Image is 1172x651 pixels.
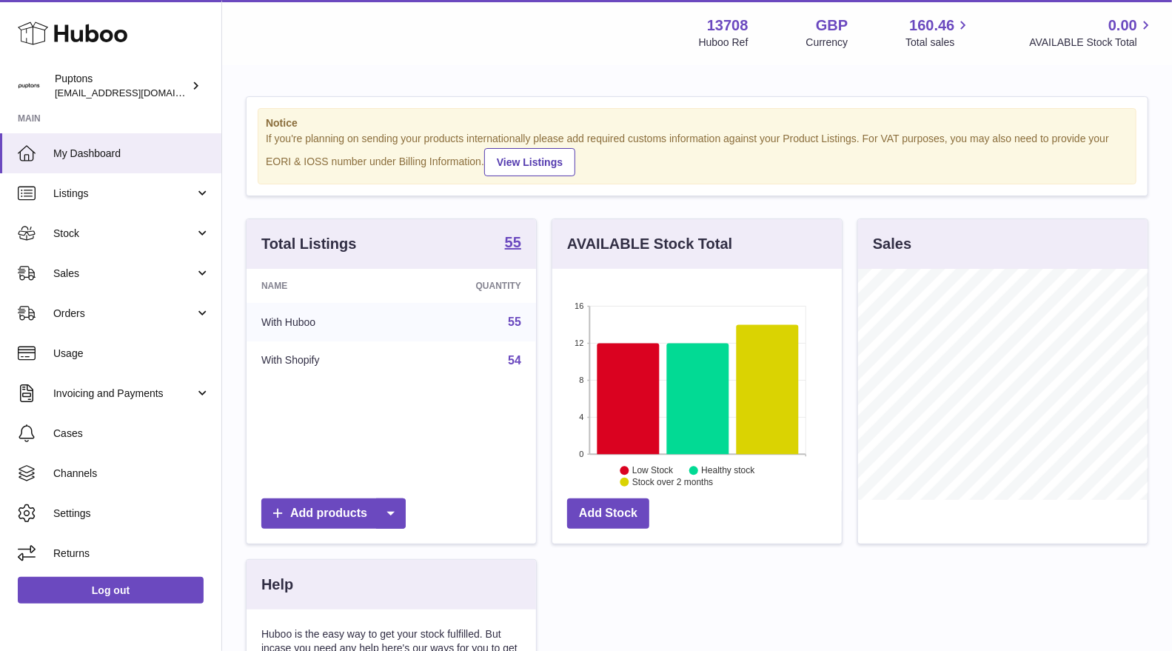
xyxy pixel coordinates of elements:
[261,234,357,254] h3: Total Listings
[632,465,674,475] text: Low Stock
[567,234,732,254] h3: AVAILABLE Stock Total
[53,387,195,401] span: Invoicing and Payments
[261,575,293,595] h3: Help
[403,269,536,303] th: Quantity
[247,269,403,303] th: Name
[707,16,749,36] strong: 13708
[909,16,954,36] span: 160.46
[55,87,218,99] span: [EMAIL_ADDRESS][DOMAIN_NAME]
[484,148,575,176] a: View Listings
[905,16,971,50] a: 160.46 Total sales
[53,307,195,321] span: Orders
[1029,16,1154,50] a: 0.00 AVAILABLE Stock Total
[632,477,713,487] text: Stock over 2 months
[905,36,971,50] span: Total sales
[508,354,521,367] a: 54
[567,498,649,529] a: Add Stock
[266,116,1128,130] strong: Notice
[505,235,521,250] strong: 55
[873,234,911,254] h3: Sales
[53,147,210,161] span: My Dashboard
[1029,36,1154,50] span: AVAILABLE Stock Total
[1108,16,1137,36] span: 0.00
[18,75,40,97] img: hello@puptons.com
[247,341,403,380] td: With Shopify
[505,235,521,253] a: 55
[55,72,188,100] div: Puptons
[53,267,195,281] span: Sales
[266,132,1128,176] div: If you're planning on sending your products internationally please add required customs informati...
[579,450,583,458] text: 0
[53,227,195,241] span: Stock
[508,316,521,328] a: 55
[261,498,406,529] a: Add products
[53,427,210,441] span: Cases
[247,303,403,341] td: With Huboo
[53,347,210,361] span: Usage
[53,547,210,561] span: Returns
[53,507,210,521] span: Settings
[53,187,195,201] span: Listings
[579,413,583,421] text: 4
[701,465,755,475] text: Healthy stock
[699,36,749,50] div: Huboo Ref
[816,16,848,36] strong: GBP
[53,467,210,481] span: Channels
[579,375,583,384] text: 8
[575,301,583,310] text: 16
[806,36,848,50] div: Currency
[575,338,583,347] text: 12
[18,577,204,604] a: Log out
